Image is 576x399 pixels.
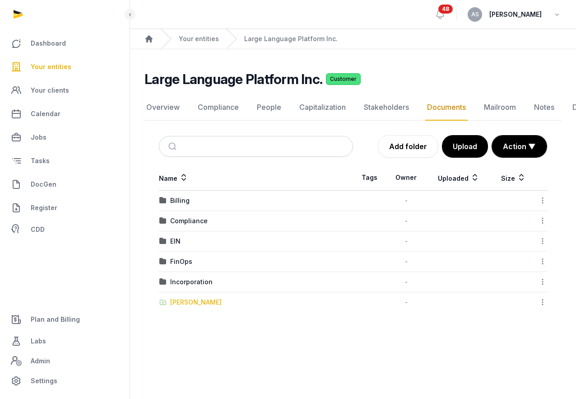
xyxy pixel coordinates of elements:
td: - [386,252,426,272]
nav: Tabs [144,94,562,121]
img: folder.svg [159,278,167,286]
span: CDD [31,224,45,235]
span: [PERSON_NAME] [489,9,542,20]
a: Admin [7,352,122,370]
span: 48 [438,5,453,14]
td: - [386,272,426,292]
button: Action ▼ [492,136,547,157]
button: Submit [163,136,184,156]
img: folder.svg [159,258,167,265]
a: CDD [7,221,122,239]
img: folder.svg [159,238,167,245]
td: - [386,211,426,231]
a: Dashboard [7,33,122,54]
span: Labs [31,336,46,347]
a: Tasks [7,150,122,172]
span: Customer [326,73,361,85]
nav: Breadcrumb [130,29,576,49]
div: Compliance [170,216,208,225]
div: Incorporation [170,277,213,286]
td: - [386,191,426,211]
button: Upload [442,135,488,158]
td: - [386,292,426,313]
img: folder.svg [159,217,167,225]
a: Notes [532,94,556,121]
a: Plan and Billing [7,309,122,330]
a: Labs [7,330,122,352]
a: Calendar [7,103,122,125]
span: Settings [31,376,57,386]
th: Uploaded [426,165,492,191]
span: Tasks [31,155,50,166]
th: Owner [386,165,426,191]
span: Register [31,202,57,213]
td: - [386,231,426,252]
a: DocGen [7,174,122,195]
div: [PERSON_NAME] [170,298,222,307]
span: DocGen [31,179,56,190]
img: folder-upload.svg [159,299,167,306]
span: Plan and Billing [31,314,80,325]
a: Settings [7,370,122,392]
span: Dashboard [31,38,66,49]
a: Capitalization [297,94,348,121]
span: AS [471,12,479,17]
a: People [255,94,283,121]
div: FinOps [170,257,192,266]
th: Name [159,165,353,191]
a: Stakeholders [362,94,411,121]
span: Your entities [31,61,71,72]
a: Your clients [7,80,122,101]
a: Large Language Platform Inc. [244,34,338,43]
th: Size [492,165,536,191]
a: Add folder [378,135,438,158]
a: Mailroom [482,94,518,121]
span: Your clients [31,85,69,96]
a: Overview [144,94,181,121]
a: Your entities [7,56,122,78]
div: EIN [170,237,181,246]
span: Admin [31,356,50,366]
div: Billing [170,196,190,205]
th: Tags [353,165,386,191]
a: Documents [425,94,468,121]
span: Calendar [31,108,60,119]
img: folder.svg [159,197,167,204]
a: Jobs [7,127,122,148]
h2: Large Language Platform Inc. [144,71,322,87]
a: Register [7,197,122,219]
a: Your entities [179,34,219,43]
span: Jobs [31,132,46,143]
button: AS [468,7,482,22]
a: Compliance [196,94,241,121]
